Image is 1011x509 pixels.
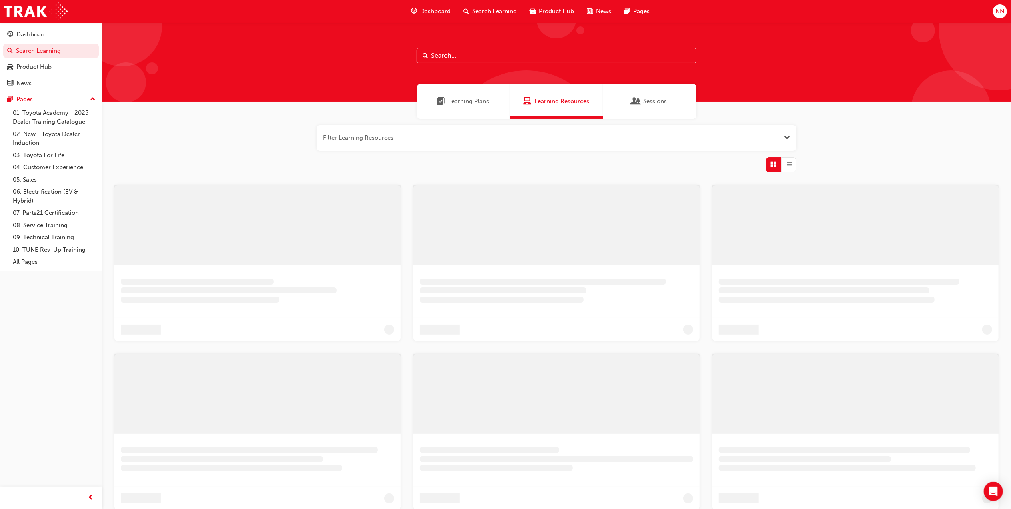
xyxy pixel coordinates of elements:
button: NN [993,4,1007,18]
span: pages-icon [624,6,630,16]
a: 07. Parts21 Certification [10,207,99,219]
a: news-iconNews [580,3,618,20]
a: Search Learning [3,44,99,58]
span: Learning Plans [437,97,445,106]
a: 10. TUNE Rev-Up Training [10,244,99,256]
a: 02. New - Toyota Dealer Induction [10,128,99,149]
a: guage-iconDashboard [405,3,457,20]
a: SessionsSessions [603,84,696,119]
div: Dashboard [16,30,47,39]
a: 08. Service Training [10,219,99,232]
span: Product Hub [539,7,574,16]
span: search-icon [7,48,13,55]
a: 06. Electrification (EV & Hybrid) [10,186,99,207]
span: News [596,7,611,16]
a: News [3,76,99,91]
span: Search Learning [472,7,517,16]
div: Pages [16,95,33,104]
button: Pages [3,92,99,107]
span: List [786,160,792,169]
a: Learning ResourcesLearning Resources [510,84,603,119]
button: Open the filter [784,133,790,142]
span: Learning Resources [523,97,531,106]
span: car-icon [7,64,13,71]
a: 05. Sales [10,174,99,186]
span: Dashboard [420,7,451,16]
div: Product Hub [16,62,52,72]
span: up-icon [90,94,96,105]
span: pages-icon [7,96,13,103]
span: Learning Plans [449,97,489,106]
a: car-iconProduct Hub [523,3,580,20]
a: All Pages [10,256,99,268]
button: DashboardSearch LearningProduct HubNews [3,26,99,92]
a: Dashboard [3,27,99,42]
a: 04. Customer Experience [10,161,99,174]
span: Sessions [644,97,667,106]
a: Product Hub [3,60,99,74]
input: Search... [417,48,696,63]
span: Learning Resources [534,97,589,106]
span: Sessions [632,97,640,106]
span: guage-icon [7,31,13,38]
a: 01. Toyota Academy - 2025 Dealer Training Catalogue [10,107,99,128]
span: car-icon [530,6,536,16]
span: Grid [771,160,777,169]
span: prev-icon [88,493,94,503]
span: Pages [633,7,650,16]
div: News [16,79,32,88]
a: search-iconSearch Learning [457,3,523,20]
span: news-icon [7,80,13,87]
a: Learning PlansLearning Plans [417,84,510,119]
span: Search [423,51,428,60]
div: Open Intercom Messenger [984,482,1003,501]
a: 09. Technical Training [10,231,99,244]
span: news-icon [587,6,593,16]
a: 03. Toyota For Life [10,149,99,162]
span: guage-icon [411,6,417,16]
img: Trak [4,2,68,20]
span: search-icon [463,6,469,16]
a: pages-iconPages [618,3,656,20]
span: NN [995,7,1004,16]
